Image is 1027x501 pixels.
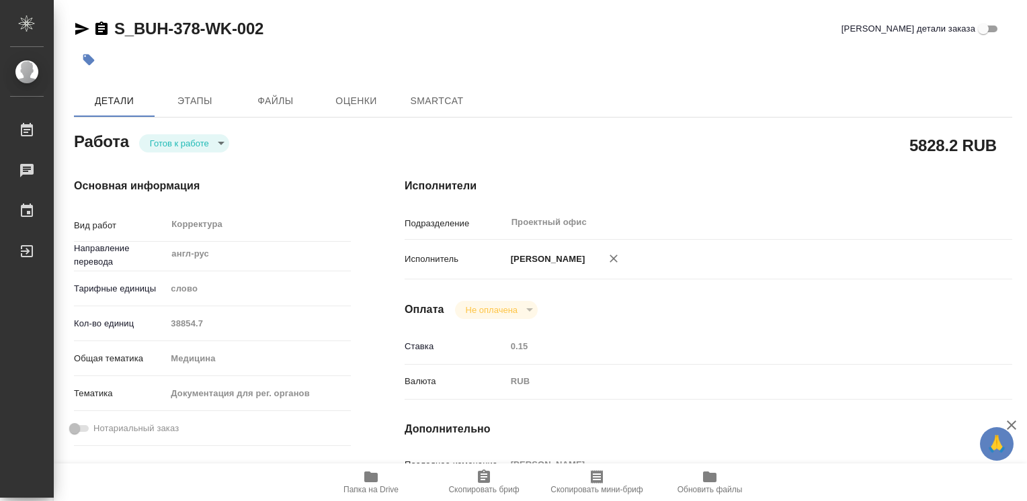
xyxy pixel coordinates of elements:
p: Подразделение [405,217,506,230]
div: слово [166,277,351,300]
div: Готов к работе [139,134,229,152]
span: Обновить файлы [677,485,743,494]
button: Скопировать ссылку [93,21,110,37]
span: Скопировать бриф [448,485,519,494]
h4: Основная информация [74,178,351,194]
div: RUB [506,370,962,393]
p: Общая тематика [74,352,166,365]
button: Обновить файлы [653,463,766,501]
span: 🙏 [985,430,1008,458]
button: Готов к работе [146,138,213,149]
div: Документация для рег. органов [166,382,351,405]
div: Медицина [166,347,351,370]
input: Пустое поле [166,314,351,333]
p: Исполнитель [405,253,506,266]
input: Пустое поле [506,336,962,356]
button: Скопировать бриф [427,463,540,501]
h4: Оплата [405,302,444,318]
button: 🙏 [980,427,1014,461]
p: Ставка [405,340,506,353]
span: Скопировать мини-бриф [550,485,643,494]
button: Удалить исполнителя [599,244,628,273]
h4: Дополнительно [405,421,1012,437]
button: Папка на Drive [315,463,427,501]
p: Вид работ [74,219,166,232]
a: S_BUH-378-WK-002 [114,19,263,38]
p: Направление перевода [74,242,166,269]
span: Этапы [163,93,227,109]
span: Детали [82,93,147,109]
p: Валюта [405,375,506,388]
span: Нотариальный заказ [93,422,179,435]
input: Пустое поле [506,455,962,474]
p: Тематика [74,387,166,400]
span: Оценки [324,93,388,109]
button: Не оплачена [462,304,522,316]
button: Скопировать ссылку для ЯМессенджера [74,21,90,37]
p: [PERSON_NAME] [506,253,585,266]
span: [PERSON_NAME] детали заказа [841,22,975,36]
p: Последнее изменение [405,458,506,471]
div: Готов к работе [455,301,538,319]
button: Скопировать мини-бриф [540,463,653,501]
span: SmartCat [405,93,469,109]
span: Папка на Drive [343,485,399,494]
h2: 5828.2 RUB [909,134,997,156]
h2: Работа [74,128,129,152]
h4: Исполнители [405,178,1012,194]
p: Кол-во единиц [74,317,166,330]
p: Тарифные единицы [74,282,166,295]
span: Файлы [243,93,308,109]
button: Добавить тэг [74,45,104,75]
